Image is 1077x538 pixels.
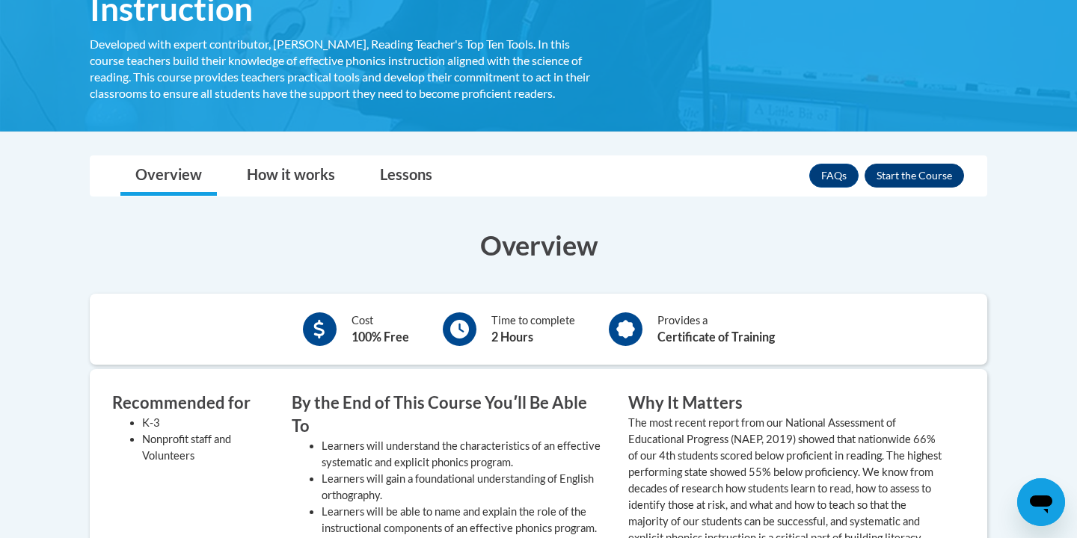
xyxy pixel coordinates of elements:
li: Nonprofit staff and Volunteers [142,431,269,464]
div: Cost [352,312,409,346]
a: Lessons [365,156,447,196]
h3: Why It Matters [628,392,942,415]
h3: Overview [90,226,987,264]
div: Provides a [657,312,775,346]
li: Learners will understand the characteristics of an effective systematic and explicit phonics prog... [322,438,606,471]
li: Learners will be able to name and explain the role of the instructional components of an effectiv... [322,504,606,537]
iframe: Button to launch messaging window [1017,478,1065,526]
a: How it works [232,156,350,196]
a: Overview [120,156,217,196]
a: FAQs [809,164,859,188]
div: Time to complete [491,312,575,346]
b: 100% Free [352,330,409,344]
div: Developed with expert contributor, [PERSON_NAME], Reading Teacher's Top Ten Tools. In this course... [90,36,606,102]
h3: Recommended for [112,392,269,415]
li: K-3 [142,415,269,431]
b: 2 Hours [491,330,533,344]
li: Learners will gain a foundational understanding of English orthography. [322,471,606,504]
h3: By the End of This Course Youʹll Be Able To [292,392,606,438]
button: Enroll [865,164,964,188]
b: Certificate of Training [657,330,775,344]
